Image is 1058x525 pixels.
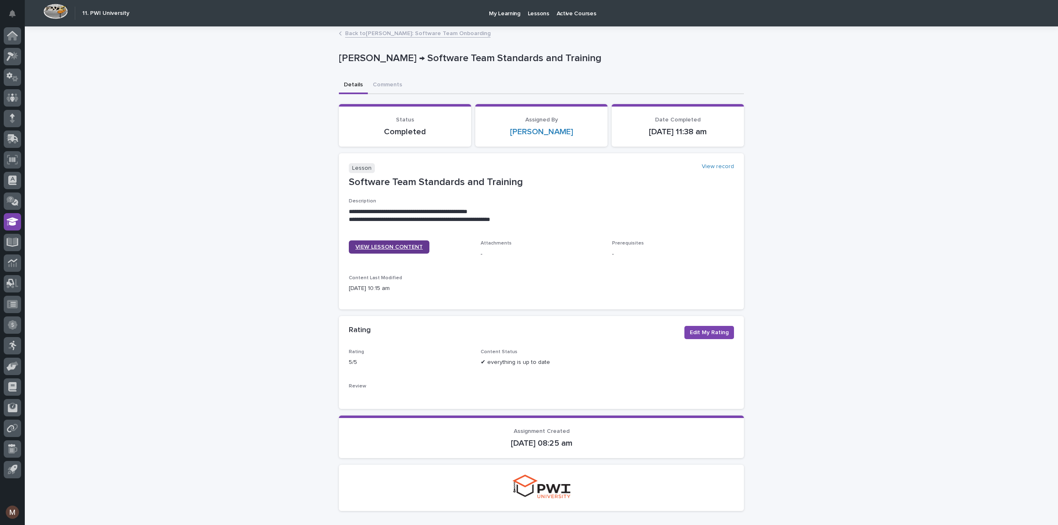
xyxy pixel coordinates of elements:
[349,176,734,188] p: Software Team Standards and Training
[349,326,371,335] h2: Rating
[349,284,471,293] p: [DATE] 10:15 am
[355,244,423,250] span: VIEW LESSON CONTENT
[4,5,21,22] button: Notifications
[481,250,603,259] p: -
[345,28,491,38] a: Back to[PERSON_NAME]: Software Team Onboarding
[349,127,461,137] p: Completed
[339,52,741,64] p: [PERSON_NAME] → Software Team Standards and Training
[512,475,570,498] img: pwi-university-small.png
[396,117,414,123] span: Status
[339,77,368,94] button: Details
[349,163,375,173] p: Lesson
[349,384,366,389] span: Review
[481,349,517,354] span: Content Status
[43,4,68,19] img: Workspace Logo
[622,127,734,137] p: [DATE] 11:38 am
[684,326,734,339] button: Edit My Rating
[481,358,603,367] p: ✔ everything is up to date
[690,328,729,337] span: Edit My Rating
[82,10,129,17] h2: 11. PWI University
[349,240,429,254] a: VIEW LESSON CONTENT
[612,250,734,259] p: -
[10,10,21,23] div: Notifications
[349,438,734,448] p: [DATE] 08:25 am
[349,199,376,204] span: Description
[514,428,570,434] span: Assignment Created
[349,276,402,280] span: Content Last Modified
[481,241,512,246] span: Attachments
[349,358,471,367] p: 5/5
[368,77,407,94] button: Comments
[4,504,21,521] button: users-avatar
[655,117,701,123] span: Date Completed
[612,241,644,246] span: Prerequisites
[525,117,558,123] span: Assigned By
[510,127,573,137] a: [PERSON_NAME]
[702,163,734,170] a: View record
[349,349,364,354] span: Rating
